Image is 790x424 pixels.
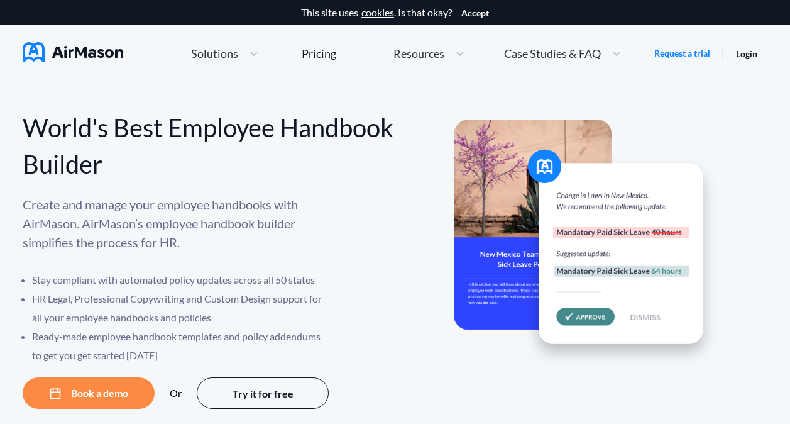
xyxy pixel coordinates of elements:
span: | [721,47,725,59]
button: Book a demo [23,377,155,409]
li: Stay compliant with automated policy updates across all 50 states [32,271,331,289]
img: hero-banner [454,120,718,367]
a: Request a trial [654,47,710,60]
a: Login [736,48,757,59]
span: Resources [393,48,444,59]
span: Case Studies & FAQ [504,48,601,59]
button: Try it for free [197,377,329,409]
div: Or [170,388,182,399]
p: Create and manage your employee handbooks with AirMason. AirMason’s employee handbook builder sim... [23,195,331,252]
a: Pricing [302,42,336,65]
button: Accept cookies [461,8,489,18]
span: Solutions [191,48,238,59]
li: HR Legal, Professional Copywriting and Custom Design support for all your employee handbooks and ... [32,289,331,327]
li: Ready-made employee handbook templates and policy addendums to get you get started [DATE] [32,327,331,365]
div: World's Best Employee Handbook Builder [23,109,395,182]
a: cookies [361,7,394,18]
div: Pricing [302,48,336,59]
img: AirMason Logo [23,42,123,62]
